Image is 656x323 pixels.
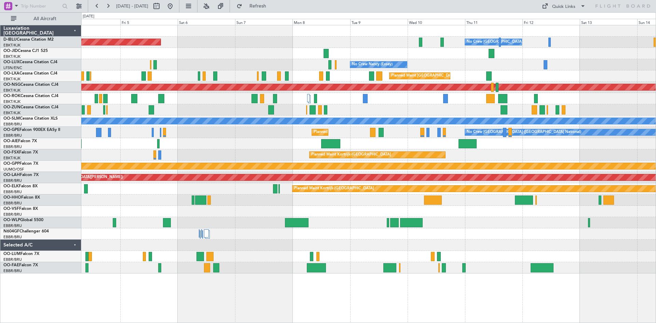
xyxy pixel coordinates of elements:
a: EBBR/BRU [3,133,22,138]
a: OO-GPEFalcon 900EX EASy II [3,128,60,132]
span: OO-VSF [3,207,19,211]
span: N604GF [3,229,19,233]
span: All Aircraft [18,16,72,21]
span: OO-GPE [3,128,19,132]
a: EBBR/BRU [3,234,22,240]
a: EBBR/BRU [3,122,22,127]
a: EBKT/KJK [3,99,20,104]
button: Refresh [233,1,274,12]
a: EBBR/BRU [3,144,22,149]
div: Planned Maint [GEOGRAPHIC_DATA] ([GEOGRAPHIC_DATA] National) [391,71,515,81]
a: EBKT/KJK [3,156,20,161]
div: Sun 7 [235,19,292,25]
a: OO-LAHFalcon 7X [3,173,39,177]
div: Thu 4 [63,19,120,25]
a: EBBR/BRU [3,268,22,273]
span: OO-SLM [3,117,20,121]
a: OO-HHOFalcon 8X [3,196,40,200]
span: [DATE] - [DATE] [116,3,148,9]
a: EBKT/KJK [3,88,20,93]
a: EBKT/KJK [3,110,20,116]
div: Thu 11 [465,19,522,25]
a: OO-FSXFalcon 7X [3,150,38,154]
div: Planned Maint Kortrijk-[GEOGRAPHIC_DATA] [311,150,391,160]
div: No Crew Nancy (Essey) [352,59,393,70]
span: Refresh [244,4,272,9]
button: All Aircraft [8,13,74,24]
a: LFSN/ENC [3,65,22,70]
div: No Crew [GEOGRAPHIC_DATA] ([GEOGRAPHIC_DATA] National) [467,37,581,47]
div: Sat 6 [178,19,235,25]
a: EBKT/KJK [3,77,20,82]
span: OO-LAH [3,173,20,177]
a: UUMO/OSF [3,167,24,172]
div: Mon 8 [292,19,350,25]
a: EBBR/BRU [3,257,22,262]
div: Planned Maint [GEOGRAPHIC_DATA] ([GEOGRAPHIC_DATA] National) [314,127,437,137]
input: Trip Number [21,1,60,11]
a: OO-NSGCessna Citation CJ4 [3,83,58,87]
a: OO-WLPGlobal 5500 [3,218,43,222]
a: EBBR/BRU [3,212,22,217]
span: OO-HHO [3,196,21,200]
span: OO-LXA [3,71,19,76]
a: OO-SLMCessna Citation XLS [3,117,58,121]
a: D-IBLUCessna Citation M2 [3,38,54,42]
a: OO-AIEFalcon 7X [3,139,37,143]
span: OO-WLP [3,218,20,222]
div: Planned Maint Kortrijk-[GEOGRAPHIC_DATA] [294,184,374,194]
a: OO-FAEFalcon 7X [3,263,38,267]
span: OO-ELK [3,184,19,188]
span: OO-AIE [3,139,18,143]
div: [DATE] [83,14,94,19]
span: OO-ZUN [3,105,20,109]
span: OO-FAE [3,263,19,267]
span: OO-ROK [3,94,20,98]
div: Quick Links [552,3,575,10]
a: OO-JIDCessna CJ1 525 [3,49,48,53]
span: OO-NSG [3,83,20,87]
span: D-IBLU [3,38,17,42]
button: Quick Links [538,1,589,12]
a: OO-ROKCessna Citation CJ4 [3,94,58,98]
div: Fri 5 [120,19,178,25]
a: EBBR/BRU [3,178,22,183]
a: OO-GPPFalcon 7X [3,162,38,166]
div: Tue 9 [350,19,408,25]
a: EBBR/BRU [3,189,22,194]
a: OO-LUXCessna Citation CJ4 [3,60,57,64]
a: EBBR/BRU [3,201,22,206]
div: No Crew [GEOGRAPHIC_DATA] ([GEOGRAPHIC_DATA] National) [467,127,581,137]
a: N604GFChallenger 604 [3,229,49,233]
span: OO-LUM [3,252,20,256]
div: Sat 13 [580,19,637,25]
span: OO-GPP [3,162,19,166]
a: OO-LUMFalcon 7X [3,252,39,256]
a: OO-ELKFalcon 8X [3,184,38,188]
span: OO-FSX [3,150,19,154]
a: OO-ZUNCessna Citation CJ4 [3,105,58,109]
a: OO-LXACessna Citation CJ4 [3,71,57,76]
a: EBKT/KJK [3,43,20,48]
div: Fri 12 [522,19,580,25]
a: OO-VSFFalcon 8X [3,207,38,211]
a: EBKT/KJK [3,54,20,59]
div: Wed 10 [408,19,465,25]
a: EBBR/BRU [3,223,22,228]
span: OO-LUX [3,60,19,64]
span: OO-JID [3,49,18,53]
